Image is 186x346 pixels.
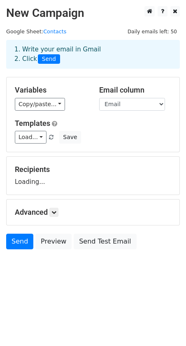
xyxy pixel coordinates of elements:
[59,131,81,144] button: Save
[125,28,180,35] a: Daily emails left: 50
[6,234,33,249] a: Send
[15,86,87,95] h5: Variables
[43,28,66,35] a: Contacts
[6,6,180,20] h2: New Campaign
[38,54,60,64] span: Send
[74,234,136,249] a: Send Test Email
[15,98,65,111] a: Copy/paste...
[15,119,50,128] a: Templates
[15,131,46,144] a: Load...
[99,86,171,95] h5: Email column
[6,28,66,35] small: Google Sheet:
[15,165,171,174] h5: Recipients
[15,208,171,217] h5: Advanced
[35,234,72,249] a: Preview
[15,165,171,186] div: Loading...
[8,45,178,64] div: 1. Write your email in Gmail 2. Click
[125,27,180,36] span: Daily emails left: 50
